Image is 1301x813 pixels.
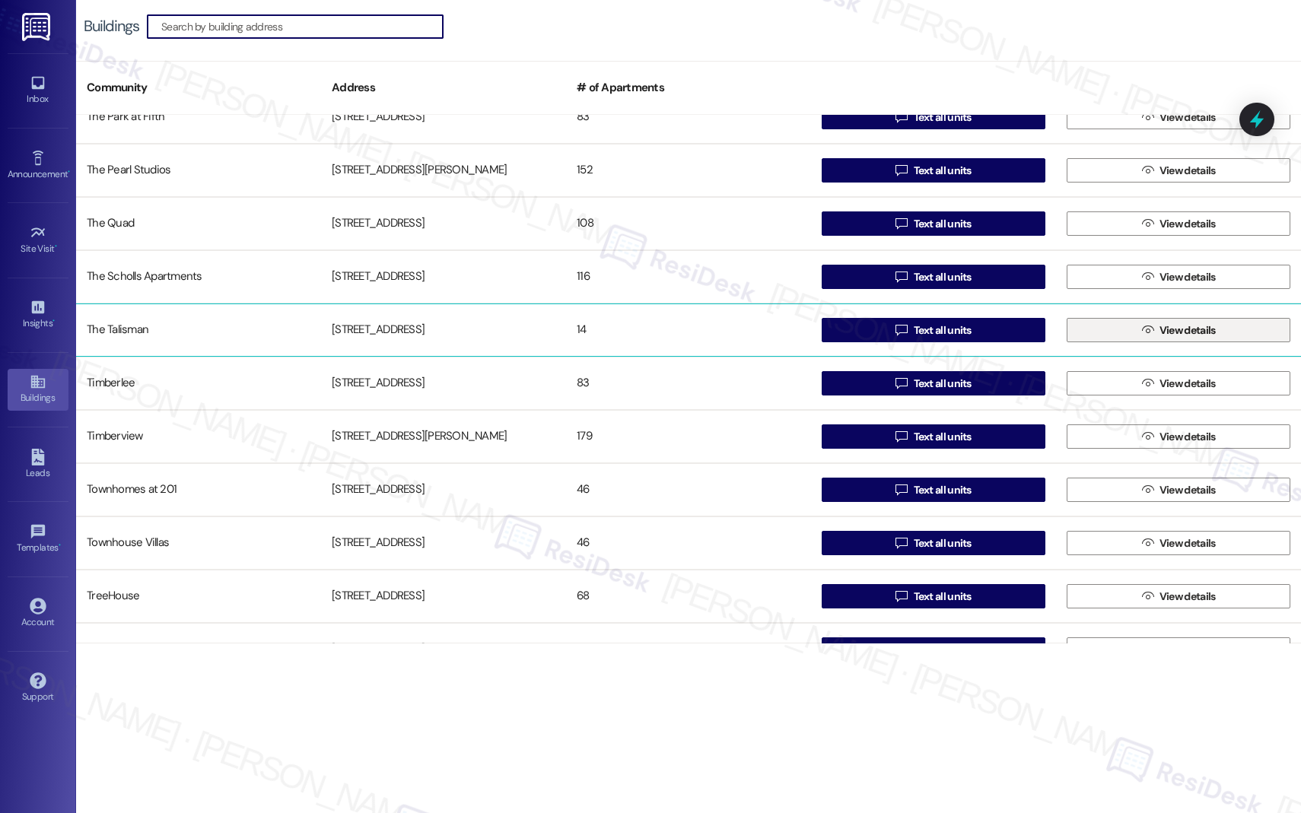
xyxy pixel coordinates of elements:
[1159,642,1216,658] span: View details
[1067,265,1290,289] button: View details
[822,105,1045,129] button: Text all units
[1159,216,1216,232] span: View details
[1067,105,1290,129] button: View details
[822,637,1045,662] button: Text all units
[822,424,1045,449] button: Text all units
[914,216,972,232] span: Text all units
[76,155,321,186] div: The Pearl Studios
[1067,318,1290,342] button: View details
[76,208,321,239] div: The Quad
[1159,376,1216,392] span: View details
[1142,377,1153,389] i: 
[321,475,566,505] div: [STREET_ADDRESS]
[895,484,907,496] i: 
[895,590,907,602] i: 
[321,262,566,292] div: [STREET_ADDRESS]
[914,163,972,179] span: Text all units
[1142,430,1153,443] i: 
[321,69,566,106] div: Address
[822,371,1045,395] button: Text all units
[895,537,907,549] i: 
[566,421,811,452] div: 179
[1159,482,1216,498] span: View details
[895,271,907,283] i: 
[914,482,972,498] span: Text all units
[566,208,811,239] div: 108
[914,535,972,551] span: Text all units
[76,368,321,399] div: Timberlee
[895,324,907,336] i: 
[321,581,566,611] div: [STREET_ADDRESS]
[822,478,1045,502] button: Text all units
[1159,589,1216,605] span: View details
[76,634,321,665] div: Twin Creeks
[566,155,811,186] div: 152
[914,589,972,605] span: Text all units
[1142,537,1153,549] i: 
[321,634,566,665] div: [STREET_ADDRESS]
[59,540,61,551] span: •
[1142,484,1153,496] i: 
[1067,584,1290,608] button: View details
[895,218,907,230] i: 
[822,158,1045,183] button: Text all units
[22,13,53,41] img: ResiDesk Logo
[76,102,321,132] div: The Park at Fifth
[895,430,907,443] i: 
[1067,531,1290,555] button: View details
[1142,164,1153,176] i: 
[914,376,972,392] span: Text all units
[76,315,321,345] div: The Talisman
[1159,163,1216,179] span: View details
[8,369,68,410] a: Buildings
[914,322,972,338] span: Text all units
[52,316,55,326] span: •
[1159,429,1216,445] span: View details
[76,421,321,452] div: Timberview
[321,421,566,452] div: [STREET_ADDRESS][PERSON_NAME]
[566,368,811,399] div: 83
[566,475,811,505] div: 46
[566,102,811,132] div: 83
[566,315,811,345] div: 14
[1067,158,1290,183] button: View details
[1159,269,1216,285] span: View details
[1159,110,1216,125] span: View details
[1067,211,1290,236] button: View details
[76,475,321,505] div: Townhomes at 201
[321,102,566,132] div: [STREET_ADDRESS]
[566,634,811,665] div: 219
[566,69,811,106] div: # of Apartments
[914,110,972,125] span: Text all units
[68,167,70,177] span: •
[84,18,139,34] div: Buildings
[914,642,972,658] span: Text all units
[895,164,907,176] i: 
[8,668,68,709] a: Support
[1142,271,1153,283] i: 
[161,16,443,37] input: Search by building address
[8,220,68,261] a: Site Visit •
[1142,324,1153,336] i: 
[321,528,566,558] div: [STREET_ADDRESS]
[822,584,1045,608] button: Text all units
[8,444,68,485] a: Leads
[914,429,972,445] span: Text all units
[1142,218,1153,230] i: 
[895,377,907,389] i: 
[822,265,1045,289] button: Text all units
[895,111,907,123] i: 
[321,208,566,239] div: [STREET_ADDRESS]
[822,318,1045,342] button: Text all units
[321,368,566,399] div: [STREET_ADDRESS]
[566,528,811,558] div: 46
[76,581,321,611] div: TreeHouse
[914,269,972,285] span: Text all units
[321,315,566,345] div: [STREET_ADDRESS]
[1142,111,1153,123] i: 
[1159,535,1216,551] span: View details
[8,294,68,335] a: Insights •
[76,528,321,558] div: Townhouse Villas
[1142,590,1153,602] i: 
[55,241,57,252] span: •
